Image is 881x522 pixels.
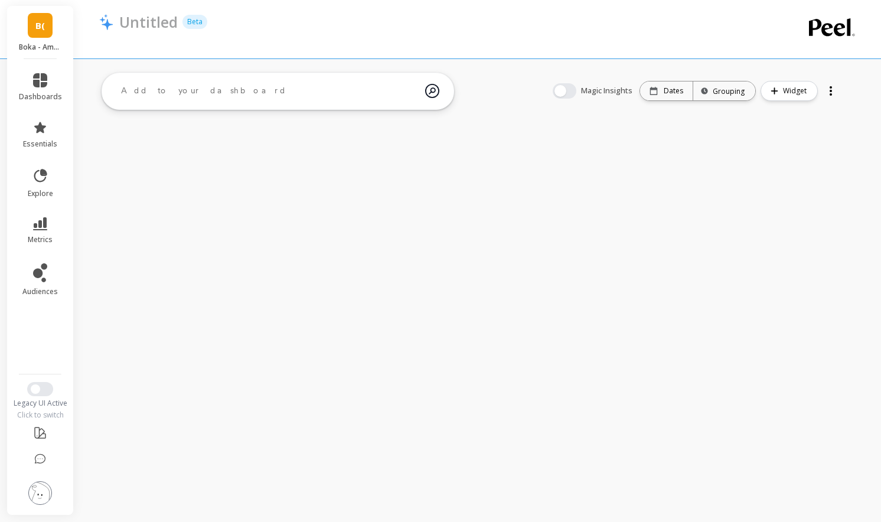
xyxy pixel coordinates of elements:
[119,12,178,32] p: Untitled
[99,14,113,30] img: header icon
[28,189,53,198] span: explore
[28,235,53,244] span: metrics
[182,15,207,29] p: Beta
[581,85,635,97] span: Magic Insights
[35,19,45,32] span: B(
[704,86,745,97] div: Grouping
[27,382,53,396] button: Switch to New UI
[7,410,74,420] div: Click to switch
[28,481,52,505] img: profile picture
[19,43,62,52] p: Boka - Amazon (Essor)
[783,85,810,97] span: Widget
[19,92,62,102] span: dashboards
[22,287,58,296] span: audiences
[761,81,818,101] button: Widget
[664,86,683,96] p: Dates
[23,139,57,149] span: essentials
[7,399,74,408] div: Legacy UI Active
[425,75,439,107] img: magic search icon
